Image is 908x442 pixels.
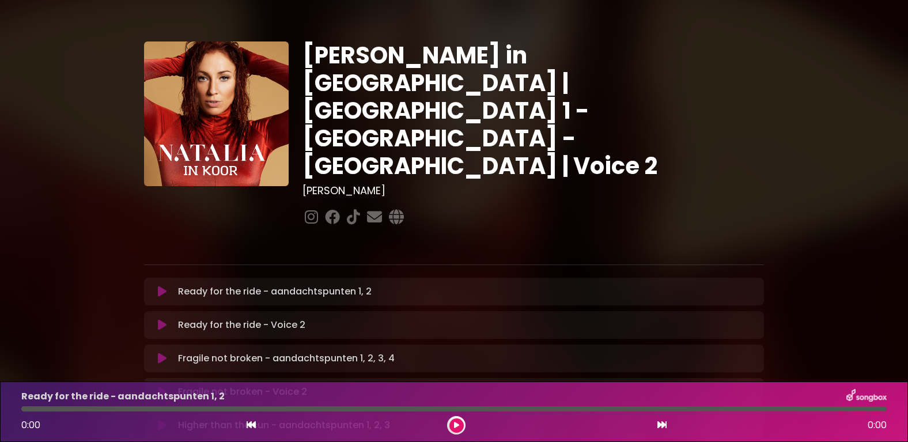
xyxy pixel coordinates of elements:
[178,285,372,299] p: Ready for the ride - aandachtspunten 1, 2
[302,41,764,180] h1: [PERSON_NAME] in [GEOGRAPHIC_DATA] | [GEOGRAPHIC_DATA] 1 - [GEOGRAPHIC_DATA] - [GEOGRAPHIC_DATA] ...
[302,184,764,197] h3: [PERSON_NAME]
[21,390,225,403] p: Ready for the ride - aandachtspunten 1, 2
[144,41,289,186] img: YTVS25JmS9CLUqXqkEhs
[21,418,40,432] span: 0:00
[178,352,395,365] p: Fragile not broken - aandachtspunten 1, 2, 3, 4
[178,318,305,332] p: Ready for the ride - Voice 2
[868,418,887,432] span: 0:00
[846,389,887,404] img: songbox-logo-white.png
